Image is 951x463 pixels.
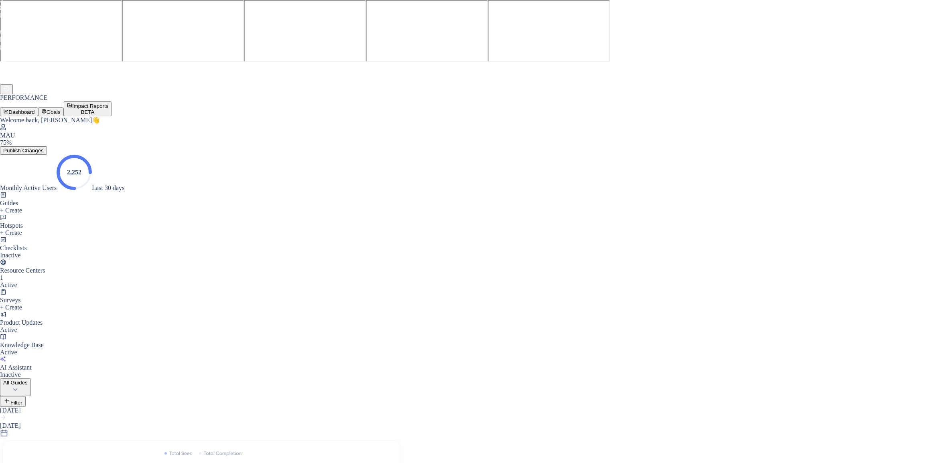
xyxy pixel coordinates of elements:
[3,380,28,386] span: All Guides
[64,101,112,116] button: Impact ReportsBETA
[38,107,64,116] button: Goals
[67,109,109,115] div: BETA
[67,169,81,176] text: 2,252
[92,184,124,191] span: Last 30 days
[3,148,44,154] span: Publish Changes
[10,400,22,406] span: Filter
